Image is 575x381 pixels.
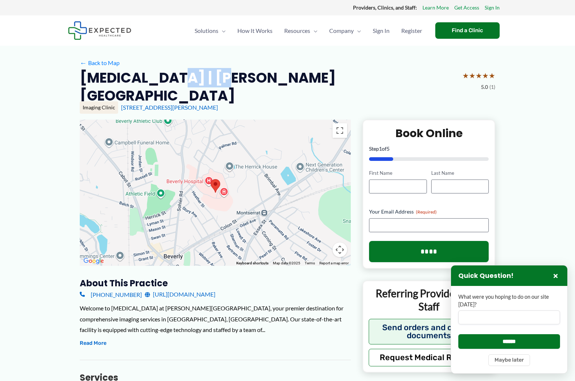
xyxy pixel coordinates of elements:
span: (1) [489,82,495,92]
span: 5 [387,146,390,152]
span: 5.0 [481,82,488,92]
span: Menu Toggle [354,18,361,44]
a: [URL][DOMAIN_NAME] [145,289,215,300]
label: What were you hoping to do on our site [DATE]? [458,293,560,308]
span: Resources [284,18,310,44]
span: 1 [379,146,382,152]
strong: Providers, Clinics, and Staff: [353,4,417,11]
a: ResourcesMenu Toggle [278,18,323,44]
button: Request Medical Records [369,349,489,366]
span: ★ [476,69,482,82]
h3: Quick Question! [458,272,514,280]
span: ★ [462,69,469,82]
span: How It Works [237,18,273,44]
span: Map data ©2025 [273,261,300,265]
a: SolutionsMenu Toggle [189,18,232,44]
p: Step of [369,146,489,151]
button: Maybe later [488,354,530,366]
a: Learn More [422,3,449,12]
span: Menu Toggle [310,18,317,44]
a: How It Works [232,18,278,44]
span: Menu Toggle [218,18,226,44]
p: Referring Providers and Staff [369,287,489,313]
a: Find a Clinic [435,22,500,39]
span: ★ [469,69,476,82]
a: Get Access [454,3,479,12]
a: Sign In [367,18,395,44]
span: Company [329,18,354,44]
img: Google [82,256,106,266]
a: Report a map error [319,261,349,265]
a: Open this area in Google Maps (opens a new window) [82,256,106,266]
div: Welcome to [MEDICAL_DATA] at [PERSON_NAME][GEOGRAPHIC_DATA], your premier destination for compreh... [80,303,351,335]
img: Expected Healthcare Logo - side, dark font, small [68,21,131,40]
span: Register [401,18,422,44]
button: Read More [80,339,106,348]
a: Register [395,18,428,44]
button: Send orders and clinical documents [369,319,489,344]
div: Imaging Clinic [80,101,118,114]
span: Solutions [195,18,218,44]
a: Terms (opens in new tab) [305,261,315,265]
h3: About this practice [80,278,351,289]
label: First Name [369,170,426,177]
h2: [MEDICAL_DATA] | [PERSON_NAME][GEOGRAPHIC_DATA] [80,69,456,105]
a: Sign In [485,3,500,12]
button: Toggle fullscreen view [332,123,347,138]
a: CompanyMenu Toggle [323,18,367,44]
label: Your Email Address [369,208,489,215]
h2: Book Online [369,126,489,140]
a: ←Back to Map [80,57,120,68]
a: [STREET_ADDRESS][PERSON_NAME] [121,104,218,111]
span: Sign In [373,18,390,44]
label: Last Name [431,170,489,177]
button: Close [551,271,560,280]
span: (Required) [416,209,437,215]
button: Map camera controls [332,242,347,257]
a: [PHONE_NUMBER] [80,289,142,300]
nav: Primary Site Navigation [189,18,428,44]
span: ★ [482,69,489,82]
span: ← [80,59,87,66]
span: ★ [489,69,495,82]
button: Keyboard shortcuts [236,261,268,266]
